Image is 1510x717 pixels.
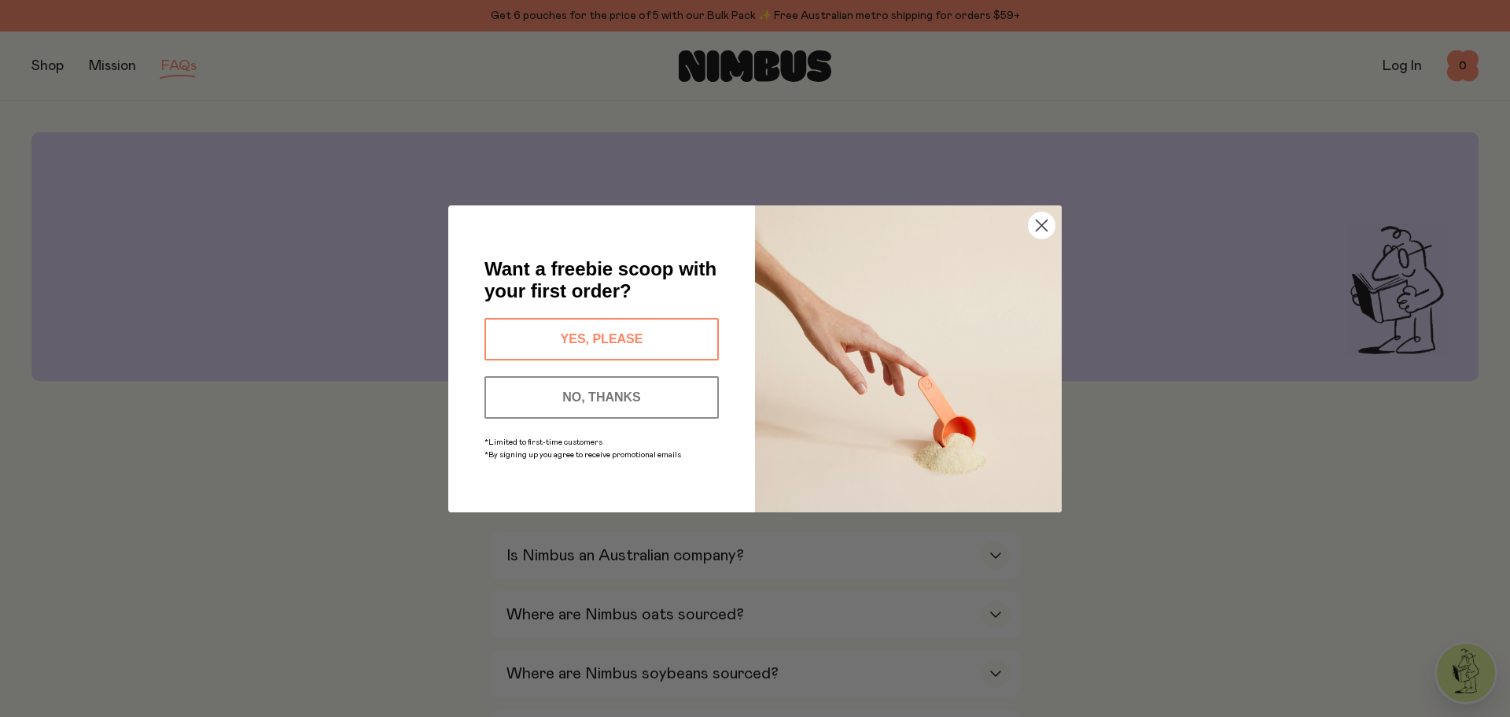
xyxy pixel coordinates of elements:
[484,376,719,419] button: NO, THANKS
[1028,212,1055,239] button: Close dialog
[484,451,681,459] span: *By signing up you agree to receive promotional emails
[484,438,602,446] span: *Limited to first-time customers
[484,318,719,360] button: YES, PLEASE
[755,205,1062,512] img: c0d45117-8e62-4a02-9742-374a5db49d45.jpeg
[484,258,716,301] span: Want a freebie scoop with your first order?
